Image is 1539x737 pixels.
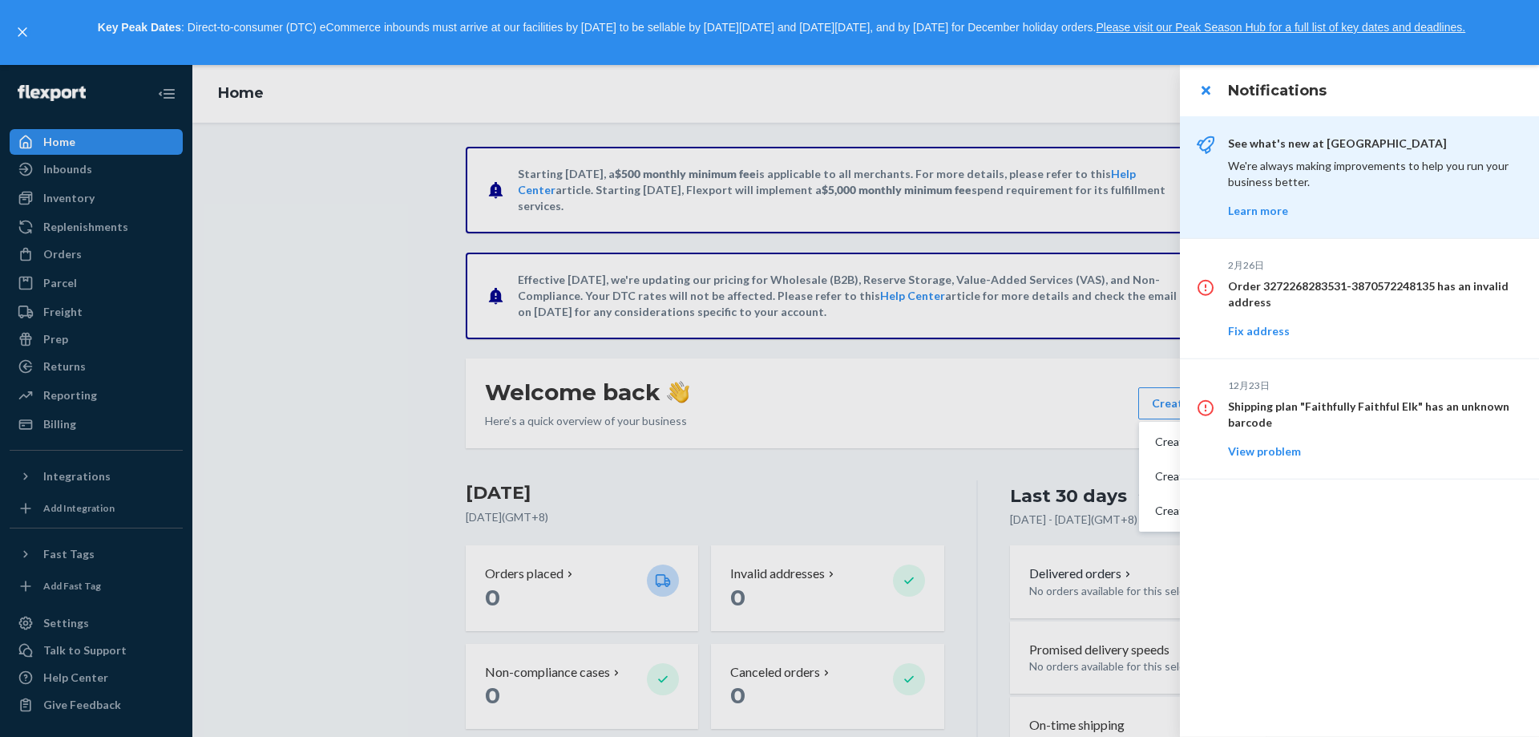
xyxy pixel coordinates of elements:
strong: Key Peak Dates [98,21,181,34]
span: Create new order [1155,471,1258,482]
p: See what's new at [GEOGRAPHIC_DATA] [1228,136,1520,152]
a: View problem [1228,444,1301,458]
p: We're always making improvements to help you run your business better. [1228,158,1520,190]
button: close, [14,24,30,40]
p: 12月23日 [1228,379,1520,392]
span: Create new product [1155,505,1258,516]
a: Please visit our Peak Season Hub for a full list of key dates and deadlines. [1096,21,1465,34]
p: Order 3272268283531-3870572248135 has an invalid address [1228,278,1520,310]
a: Fix address [1228,324,1290,338]
p: Shipping plan "Faithfully Faithful Elk" has an unknown barcode [1228,399,1520,431]
p: 2月26日 [1228,258,1520,272]
h3: Notifications [1228,80,1520,101]
p: : Direct-to-consumer (DTC) eCommerce inbounds must arrive at our facilities by [DATE] to be sella... [38,14,1525,42]
a: Learn more [1228,204,1288,217]
span: Create new inbound [1155,436,1258,447]
button: close [1190,75,1222,107]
